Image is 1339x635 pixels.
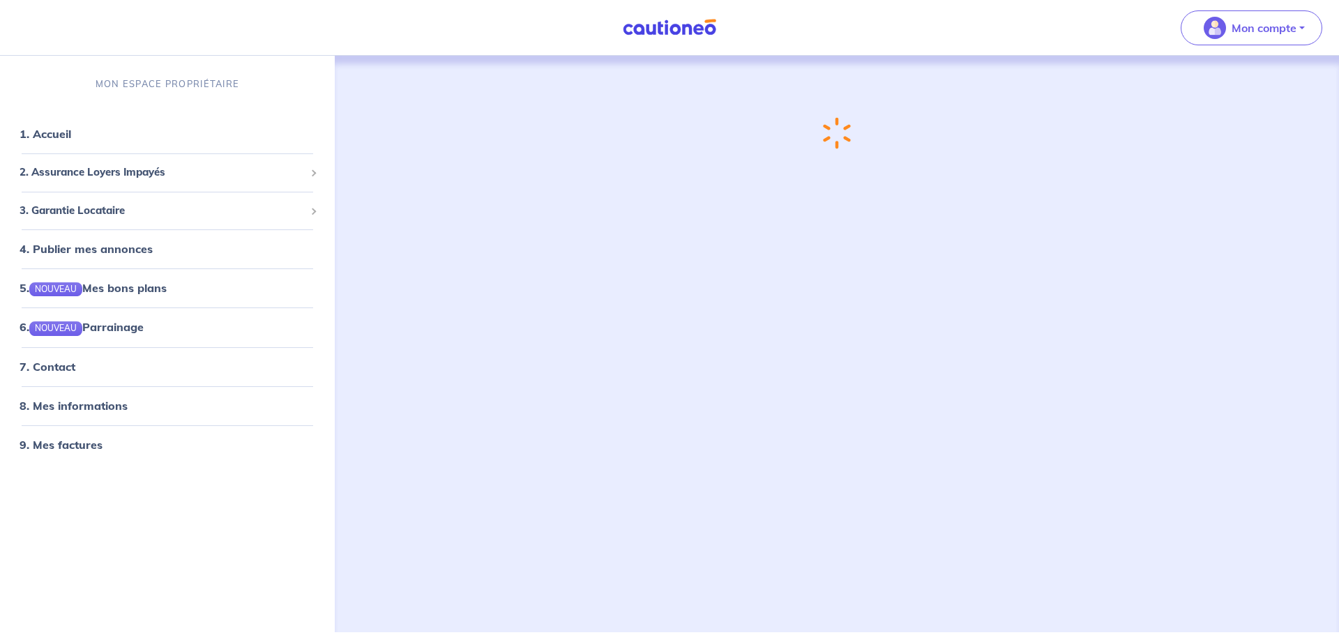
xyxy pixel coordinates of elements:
[20,360,75,374] a: 7. Contact
[6,392,329,420] div: 8. Mes informations
[6,274,329,302] div: 5.NOUVEAUMes bons plans
[6,353,329,381] div: 7. Contact
[1232,20,1296,36] p: Mon compte
[6,431,329,459] div: 9. Mes factures
[20,399,128,413] a: 8. Mes informations
[6,313,329,341] div: 6.NOUVEAUParrainage
[1204,17,1226,39] img: illu_account_valid_menu.svg
[6,235,329,263] div: 4. Publier mes annonces
[617,19,722,36] img: Cautioneo
[823,117,851,149] img: loading-spinner
[1181,10,1322,45] button: illu_account_valid_menu.svgMon compte
[96,77,239,91] p: MON ESPACE PROPRIÉTAIRE
[20,165,305,181] span: 2. Assurance Loyers Impayés
[20,438,103,452] a: 9. Mes factures
[20,203,305,219] span: 3. Garantie Locataire
[20,281,167,295] a: 5.NOUVEAUMes bons plans
[20,242,153,256] a: 4. Publier mes annonces
[20,320,144,334] a: 6.NOUVEAUParrainage
[6,197,329,224] div: 3. Garantie Locataire
[6,120,329,148] div: 1. Accueil
[20,127,71,141] a: 1. Accueil
[6,159,329,186] div: 2. Assurance Loyers Impayés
